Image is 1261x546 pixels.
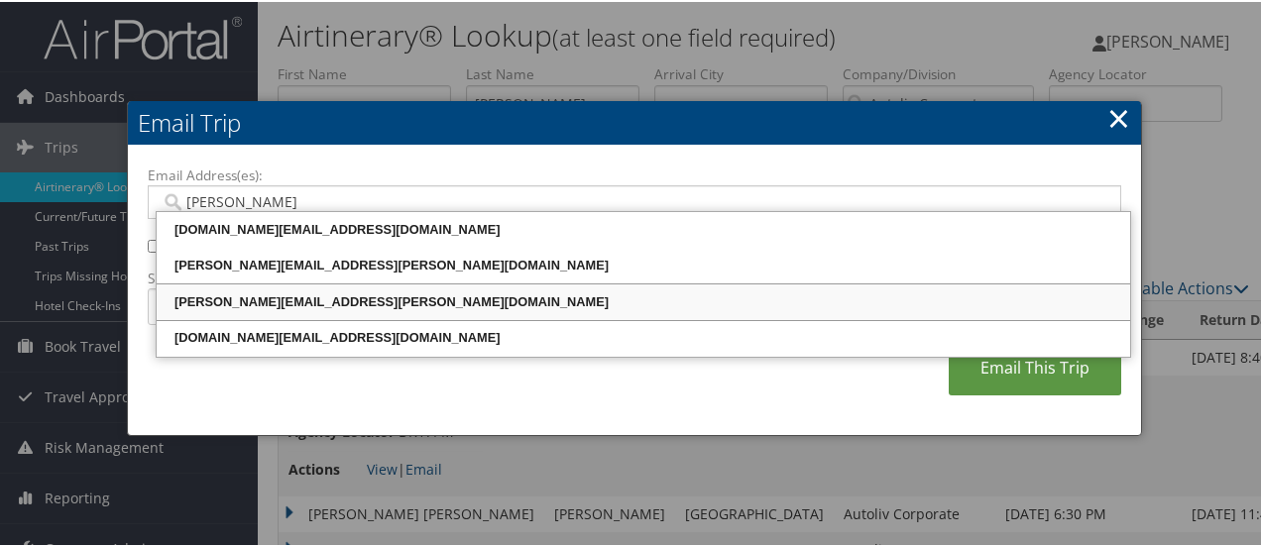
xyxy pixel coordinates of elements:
[160,218,1127,238] div: [DOMAIN_NAME][EMAIL_ADDRESS][DOMAIN_NAME]
[160,254,1127,273] div: [PERSON_NAME][EMAIL_ADDRESS][PERSON_NAME][DOMAIN_NAME]
[1107,96,1130,136] a: ×
[148,164,1121,183] label: Email Address(es):
[148,267,1121,286] label: Subject:
[949,339,1121,393] a: Email This Trip
[160,326,1127,346] div: [DOMAIN_NAME][EMAIL_ADDRESS][DOMAIN_NAME]
[148,286,1121,323] input: Add a short subject for the email
[128,99,1141,143] h2: Email Trip
[161,190,1109,210] input: Email address (Separate multiple email addresses with commas)
[160,290,1127,310] div: [PERSON_NAME][EMAIL_ADDRESS][PERSON_NAME][DOMAIN_NAME]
